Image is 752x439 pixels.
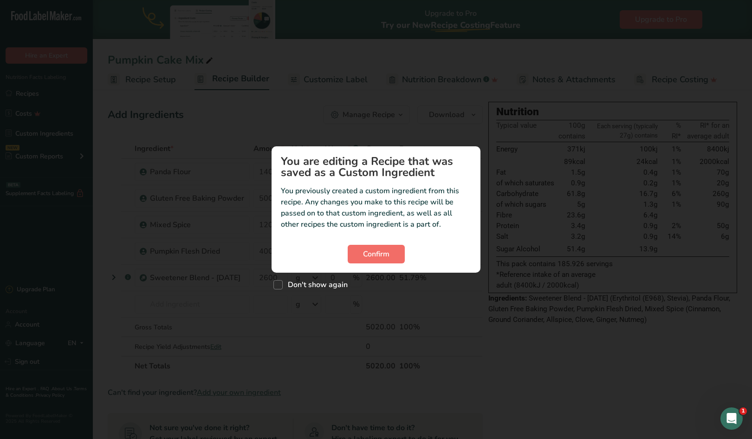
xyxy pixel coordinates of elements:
[281,156,471,178] h1: You are editing a Recipe that was saved as a Custom Ingredient
[348,245,405,263] button: Confirm
[283,280,348,289] span: Don't show again
[281,185,471,230] p: You previously created a custom ingredient from this recipe. Any changes you make to this recipe ...
[363,249,389,260] span: Confirm
[720,407,743,430] iframe: Intercom live chat
[739,407,747,415] span: 1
